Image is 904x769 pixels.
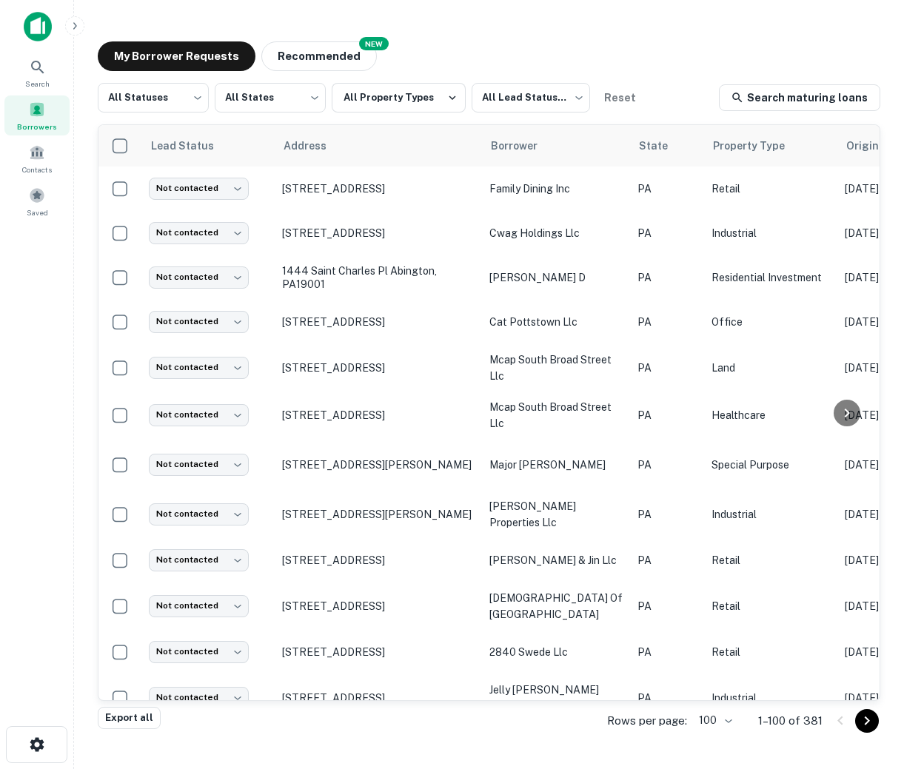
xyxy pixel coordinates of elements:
[489,552,623,568] p: [PERSON_NAME] & jin llc
[704,125,837,167] th: Property Type
[712,181,830,197] p: Retail
[712,552,830,568] p: Retail
[637,690,697,706] p: PA
[637,407,697,423] p: PA
[712,360,830,376] p: Land
[359,37,389,50] div: NEW
[637,225,697,241] p: PA
[712,457,830,473] p: Special Purpose
[489,590,623,622] p: [DEMOGRAPHIC_DATA] of [GEOGRAPHIC_DATA]
[713,137,804,155] span: Property Type
[4,138,70,178] a: Contacts
[149,595,249,617] div: Not contacted
[282,226,475,240] p: [STREET_ADDRESS]
[149,357,249,378] div: Not contacted
[472,78,590,117] div: All Lead Statuses
[637,181,697,197] p: PA
[637,314,697,330] p: PA
[712,269,830,286] p: Residential Investment
[712,314,830,330] p: Office
[98,707,161,729] button: Export all
[712,506,830,523] p: Industrial
[489,269,623,286] p: [PERSON_NAME] d
[712,598,830,614] p: Retail
[149,454,249,475] div: Not contacted
[284,137,346,155] span: Address
[607,712,687,730] p: Rows per page:
[489,457,623,473] p: major [PERSON_NAME]
[275,125,482,167] th: Address
[491,137,557,155] span: Borrower
[639,137,687,155] span: State
[27,206,48,218] span: Saved
[489,399,623,431] p: mcap south broad street llc
[489,682,623,714] p: jelly [PERSON_NAME] properties llc
[4,53,70,93] a: Search
[637,598,697,614] p: PA
[149,311,249,332] div: Not contacted
[489,644,623,660] p: 2840 swede llc
[489,352,623,384] p: mcap south broad street llc
[149,641,249,662] div: Not contacted
[24,12,52,41] img: capitalize-icon.png
[4,181,70,221] a: Saved
[282,508,475,521] p: [STREET_ADDRESS][PERSON_NAME]
[282,409,475,422] p: [STREET_ADDRESS]
[830,651,904,722] iframe: Chat Widget
[637,457,697,473] p: PA
[98,78,209,117] div: All Statuses
[149,266,249,288] div: Not contacted
[719,84,880,111] a: Search maturing loans
[637,360,697,376] p: PA
[693,710,734,731] div: 100
[282,554,475,567] p: [STREET_ADDRESS]
[150,137,233,155] span: Lead Status
[4,95,70,135] a: Borrowers
[630,125,704,167] th: State
[215,78,326,117] div: All States
[282,645,475,659] p: [STREET_ADDRESS]
[149,503,249,525] div: Not contacted
[482,125,630,167] th: Borrower
[332,83,466,113] button: All Property Types
[489,181,623,197] p: family dining inc
[149,222,249,244] div: Not contacted
[149,687,249,708] div: Not contacted
[712,407,830,423] p: Healthcare
[282,458,475,471] p: [STREET_ADDRESS][PERSON_NAME]
[22,164,52,175] span: Contacts
[282,600,475,613] p: [STREET_ADDRESS]
[17,121,57,132] span: Borrowers
[282,315,475,329] p: [STREET_ADDRESS]
[149,404,249,426] div: Not contacted
[149,549,249,571] div: Not contacted
[637,552,697,568] p: PA
[758,712,823,730] p: 1–100 of 381
[489,225,623,241] p: cwag holdings llc
[25,78,50,90] span: Search
[141,125,275,167] th: Lead Status
[637,506,697,523] p: PA
[596,83,643,113] button: Reset
[489,498,623,531] p: [PERSON_NAME] properties llc
[637,644,697,660] p: PA
[282,182,475,195] p: [STREET_ADDRESS]
[282,361,475,375] p: [STREET_ADDRESS]
[489,314,623,330] p: cat pottstown llc
[282,264,475,291] p: 1444 Saint Charles Pl Abington, PA19001
[637,269,697,286] p: PA
[712,225,830,241] p: Industrial
[98,41,255,71] button: My Borrower Requests
[712,644,830,660] p: Retail
[261,41,377,71] button: Recommended
[712,690,830,706] p: Industrial
[149,178,249,199] div: Not contacted
[282,691,475,705] p: [STREET_ADDRESS]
